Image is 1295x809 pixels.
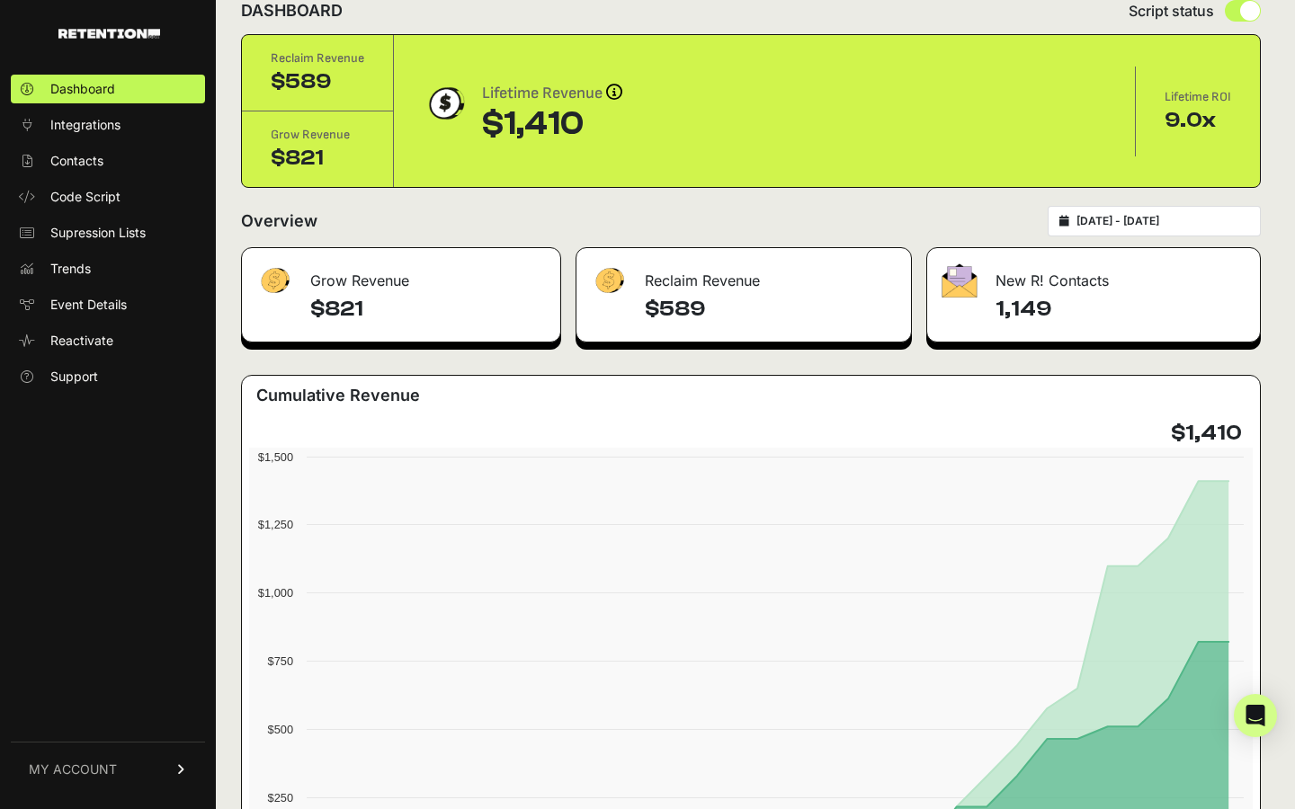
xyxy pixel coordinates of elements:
[1171,419,1242,448] h4: $1,410
[11,111,205,139] a: Integrations
[423,81,468,126] img: dollar-coin-05c43ed7efb7bc0c12610022525b4bbbb207c7efeef5aecc26f025e68dcafac9.png
[50,332,113,350] span: Reactivate
[996,295,1246,324] h4: 1,149
[11,75,205,103] a: Dashboard
[241,209,317,234] h2: Overview
[11,326,205,355] a: Reactivate
[50,80,115,98] span: Dashboard
[242,248,560,302] div: Grow Revenue
[11,742,205,796] a: MY ACCOUNT
[11,218,205,247] a: Supression Lists
[258,450,293,464] text: $1,500
[50,296,127,314] span: Event Details
[50,224,146,242] span: Supression Lists
[268,654,293,668] text: $750
[1165,106,1231,135] div: 9.0x
[50,260,91,278] span: Trends
[11,290,205,319] a: Event Details
[591,263,627,298] img: fa-dollar-13500eef13a19c4ab2b9ed9ad552e47b0d9fc28b02b83b90ba0e00f96d6372e9.png
[268,791,293,805] text: $250
[50,368,98,386] span: Support
[482,81,622,106] div: Lifetime Revenue
[11,362,205,391] a: Support
[58,29,160,39] img: Retention.com
[271,144,364,173] div: $821
[271,67,364,96] div: $589
[268,723,293,736] text: $500
[1165,88,1231,106] div: Lifetime ROI
[645,295,897,324] h4: $589
[11,147,205,175] a: Contacts
[927,248,1260,302] div: New R! Contacts
[310,295,546,324] h4: $821
[50,116,121,134] span: Integrations
[576,248,911,302] div: Reclaim Revenue
[29,760,117,778] span: MY ACCOUNT
[50,152,103,170] span: Contacts
[482,106,622,142] div: $1,410
[11,254,205,283] a: Trends
[11,182,205,211] a: Code Script
[50,188,121,206] span: Code Script
[271,49,364,67] div: Reclaim Revenue
[942,263,978,298] img: fa-envelope-19ae18322b30453b285274b1b8af3d052b27d846a4fbe8435d1a52b978f639a2.png
[258,586,293,600] text: $1,000
[1234,694,1277,737] div: Open Intercom Messenger
[256,383,420,408] h3: Cumulative Revenue
[271,126,364,144] div: Grow Revenue
[256,263,292,298] img: fa-dollar-13500eef13a19c4ab2b9ed9ad552e47b0d9fc28b02b83b90ba0e00f96d6372e9.png
[258,518,293,531] text: $1,250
